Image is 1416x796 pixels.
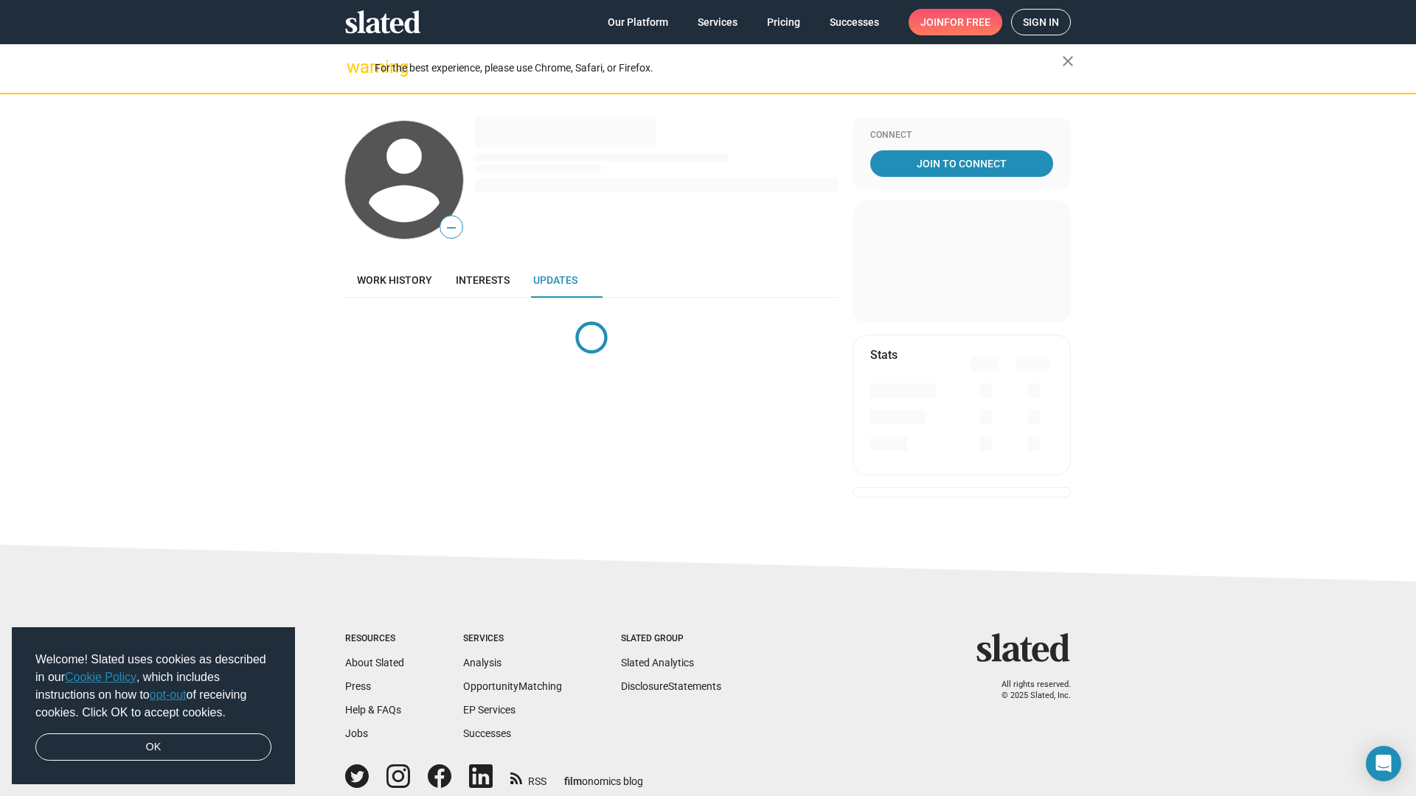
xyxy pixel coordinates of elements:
[35,651,271,722] span: Welcome! Slated uses cookies as described in our , which includes instructions on how to of recei...
[65,671,136,683] a: Cookie Policy
[345,727,368,739] a: Jobs
[608,9,668,35] span: Our Platform
[463,633,562,645] div: Services
[345,262,444,298] a: Work history
[35,733,271,761] a: dismiss cookie message
[698,9,737,35] span: Services
[870,347,898,363] mat-card-title: Stats
[521,262,589,298] a: Updates
[463,727,511,739] a: Successes
[463,680,562,692] a: OpportunityMatching
[510,766,546,789] a: RSS
[755,9,812,35] a: Pricing
[830,9,879,35] span: Successes
[347,58,364,76] mat-icon: warning
[345,704,401,716] a: Help & FAQs
[456,274,510,286] span: Interests
[818,9,891,35] a: Successes
[621,633,721,645] div: Slated Group
[345,633,404,645] div: Resources
[944,9,990,35] span: for free
[440,218,462,237] span: —
[621,657,694,668] a: Slated Analytics
[533,274,577,286] span: Updates
[345,657,404,668] a: About Slated
[564,763,643,789] a: filmonomics blog
[463,657,502,668] a: Analysis
[444,262,521,298] a: Interests
[920,9,990,35] span: Join
[1011,9,1071,35] a: Sign in
[870,130,1053,142] div: Connect
[463,704,516,716] a: EP Services
[1023,10,1059,35] span: Sign in
[357,274,432,286] span: Work history
[596,9,680,35] a: Our Platform
[870,150,1053,177] a: Join To Connect
[686,9,749,35] a: Services
[621,680,721,692] a: DisclosureStatements
[909,9,1002,35] a: Joinfor free
[986,680,1071,701] p: All rights reserved. © 2025 Slated, Inc.
[1059,52,1077,70] mat-icon: close
[345,680,371,692] a: Press
[12,627,295,785] div: cookieconsent
[150,688,187,701] a: opt-out
[564,775,582,787] span: film
[873,150,1050,177] span: Join To Connect
[1366,746,1401,781] div: Open Intercom Messenger
[375,58,1062,78] div: For the best experience, please use Chrome, Safari, or Firefox.
[767,9,800,35] span: Pricing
